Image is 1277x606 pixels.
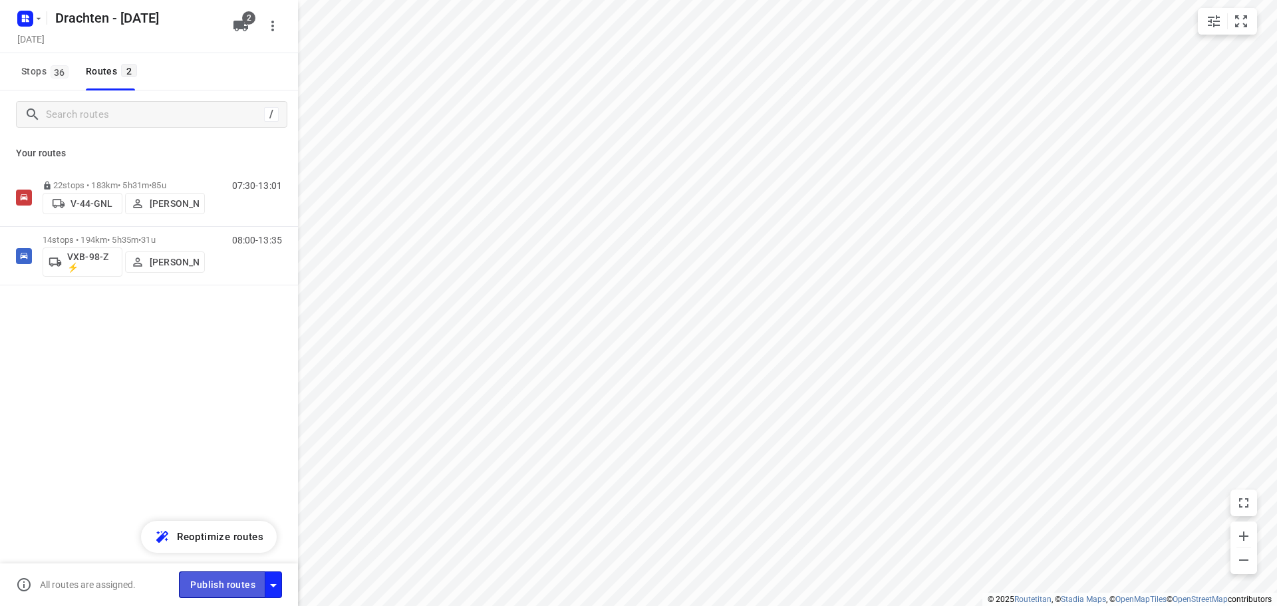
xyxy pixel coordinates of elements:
button: V-44-GNL [43,193,122,214]
span: 31u [141,235,155,245]
button: Publish routes [179,571,265,597]
span: 36 [51,65,69,78]
button: More [259,13,286,39]
a: OpenMapTiles [1115,595,1167,604]
p: 07:30-13:01 [232,180,282,191]
p: [PERSON_NAME] [150,198,199,209]
button: Map settings [1201,8,1227,35]
span: 2 [121,64,137,77]
p: All routes are assigned. [40,579,136,590]
span: Reoptimize routes [177,528,263,545]
p: 14 stops • 194km • 5h35m [43,235,205,245]
a: Routetitan [1014,595,1052,604]
h5: Rename [50,7,222,29]
p: VXB-98-Z ⚡ [67,251,116,273]
button: Fit zoom [1228,8,1254,35]
button: Reoptimize routes [141,521,277,553]
p: 08:00-13:35 [232,235,282,245]
p: V-44-GNL [71,198,112,209]
span: • [138,235,141,245]
a: Stadia Maps [1061,595,1106,604]
input: Search routes [46,104,264,125]
span: 2 [242,11,255,25]
span: Stops [21,63,72,80]
button: VXB-98-Z ⚡ [43,247,122,277]
a: OpenStreetMap [1173,595,1228,604]
span: Publish routes [190,577,255,593]
li: © 2025 , © , © © contributors [988,595,1272,604]
h5: Project date [12,31,50,47]
button: [PERSON_NAME] [125,193,205,214]
div: small contained button group [1198,8,1257,35]
p: [PERSON_NAME] [150,257,199,267]
span: • [149,180,152,190]
p: Your routes [16,146,282,160]
div: Routes [86,63,141,80]
p: 22 stops • 183km • 5h31m [43,180,205,190]
div: / [264,107,279,122]
span: 85u [152,180,166,190]
button: 2 [227,13,254,39]
button: [PERSON_NAME] [125,251,205,273]
div: Driver app settings [265,576,281,593]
